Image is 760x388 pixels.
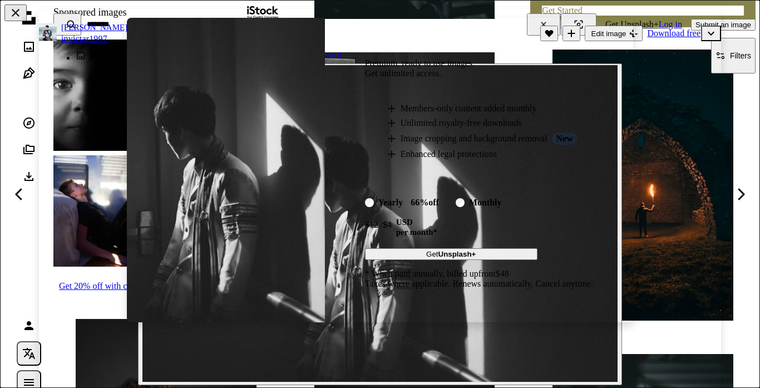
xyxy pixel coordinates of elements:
[552,132,578,145] span: New
[365,198,374,207] input: yearly66%off
[387,149,594,159] li: Enhanced legal protections
[387,132,594,145] li: Image cropping and background removal
[396,217,437,227] span: USD
[365,58,594,78] h2: Premium, ready to use images. Get unlimited access.
[365,220,378,230] span: $12
[469,198,502,208] div: monthly
[438,250,476,258] strong: Unsplash+
[396,227,437,237] span: per month *
[365,248,537,260] button: GetUnsplash+
[407,195,442,210] div: 66% off
[365,215,392,235] div: $4
[127,18,325,323] img: photo-1514052010593-e2fe7393521d
[378,198,403,208] div: yearly
[456,198,465,207] input: monthly
[365,269,594,289] div: * When paid annually, billed upfront $48 Taxes where applicable. Renews automatically. Cancel any...
[387,104,594,114] li: Members-only content added monthly
[387,118,594,128] li: Unlimited royalty-free downloads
